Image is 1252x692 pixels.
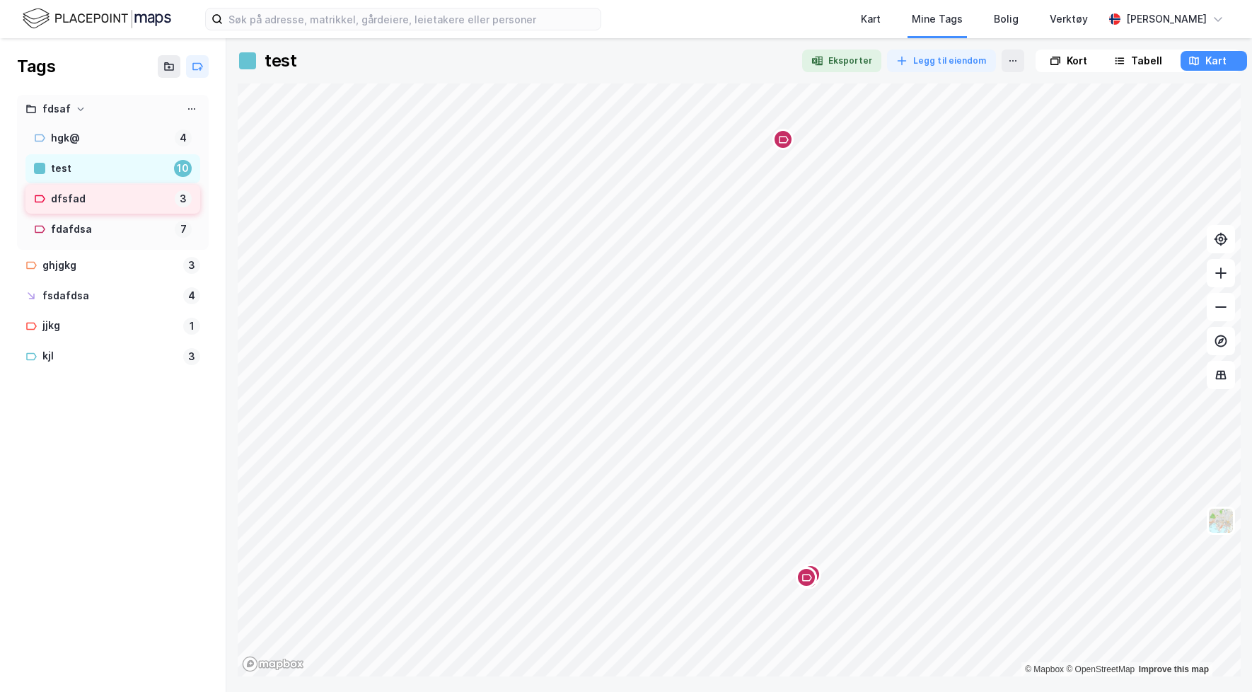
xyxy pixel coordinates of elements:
[51,190,169,208] div: dfsfad
[800,564,821,585] div: Map marker
[912,11,963,28] div: Mine Tags
[1067,52,1087,69] div: Kort
[238,83,1241,676] canvas: Map
[23,6,171,31] img: logo.f888ab2527a4732fd821a326f86c7f29.svg
[772,129,794,150] div: Map marker
[796,567,817,588] div: Map marker
[42,100,71,118] div: fdsaf
[1181,624,1252,692] div: Kontrollprogram for chat
[1181,624,1252,692] iframe: Chat Widget
[17,282,209,311] a: fsdafdsa4
[183,348,200,365] div: 3
[51,129,169,147] div: hgk@
[42,257,178,275] div: ghjgkg
[25,124,200,153] a: hgk@4
[174,160,192,177] div: 10
[1126,11,1207,28] div: [PERSON_NAME]
[51,221,169,238] div: fdafdsa
[1205,52,1227,69] div: Kart
[1066,664,1135,674] a: OpenStreetMap
[994,11,1019,28] div: Bolig
[1131,52,1162,69] div: Tabell
[42,287,178,305] div: fsdafdsa
[802,50,881,72] button: Eksporter
[175,221,192,238] div: 7
[1025,664,1064,674] a: Mapbox
[51,160,168,178] div: test
[183,318,200,335] div: 1
[1050,11,1088,28] div: Verktøy
[42,347,178,365] div: kjl
[242,656,304,672] a: Mapbox homepage
[183,287,200,304] div: 4
[861,11,881,28] div: Kart
[1207,507,1234,534] img: Z
[175,129,192,146] div: 4
[17,342,209,371] a: kjl3
[17,311,209,340] a: jjkg1
[887,50,996,72] button: Legg til eiendom
[42,317,178,335] div: jjkg
[25,185,200,214] a: dfsfad3
[223,8,601,30] input: Søk på adresse, matrikkel, gårdeiere, leietakere eller personer
[265,50,296,72] div: test
[17,251,209,280] a: ghjgkg3
[1139,664,1209,674] a: Improve this map
[175,190,192,207] div: 3
[183,257,200,274] div: 3
[17,55,55,78] div: Tags
[25,215,200,244] a: fdafdsa7
[25,154,200,183] a: test10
